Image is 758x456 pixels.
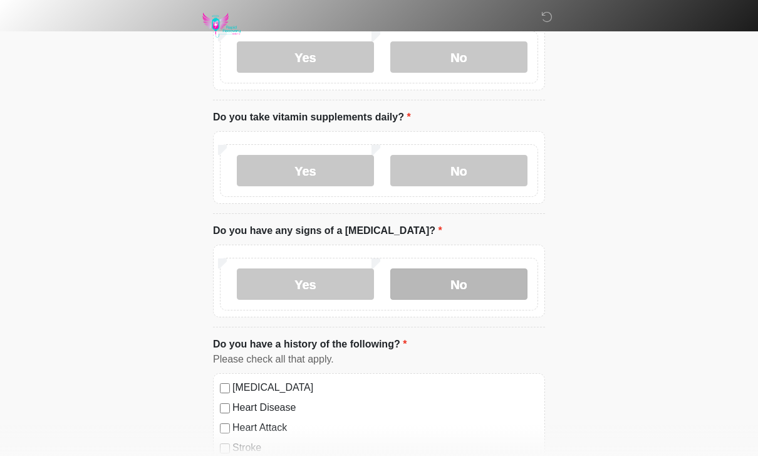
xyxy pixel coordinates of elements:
label: Heart Attack [232,420,538,435]
label: Heart Disease [232,400,538,415]
label: Do you have any signs of a [MEDICAL_DATA]? [213,223,442,238]
label: Yes [237,155,374,186]
div: Please check all that apply. [213,352,545,367]
label: No [390,41,527,73]
input: Stroke [220,443,230,453]
input: Heart Disease [220,403,230,413]
label: Stroke [232,440,538,455]
label: No [390,155,527,186]
input: [MEDICAL_DATA] [220,383,230,393]
label: No [390,268,527,300]
input: Heart Attack [220,423,230,433]
label: [MEDICAL_DATA] [232,380,538,395]
label: Do you have a history of the following? [213,337,407,352]
img: Rapid Recovery Mobile IV Logo [200,9,243,41]
label: Do you take vitamin supplements daily? [213,110,411,125]
label: Yes [237,41,374,73]
label: Yes [237,268,374,300]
